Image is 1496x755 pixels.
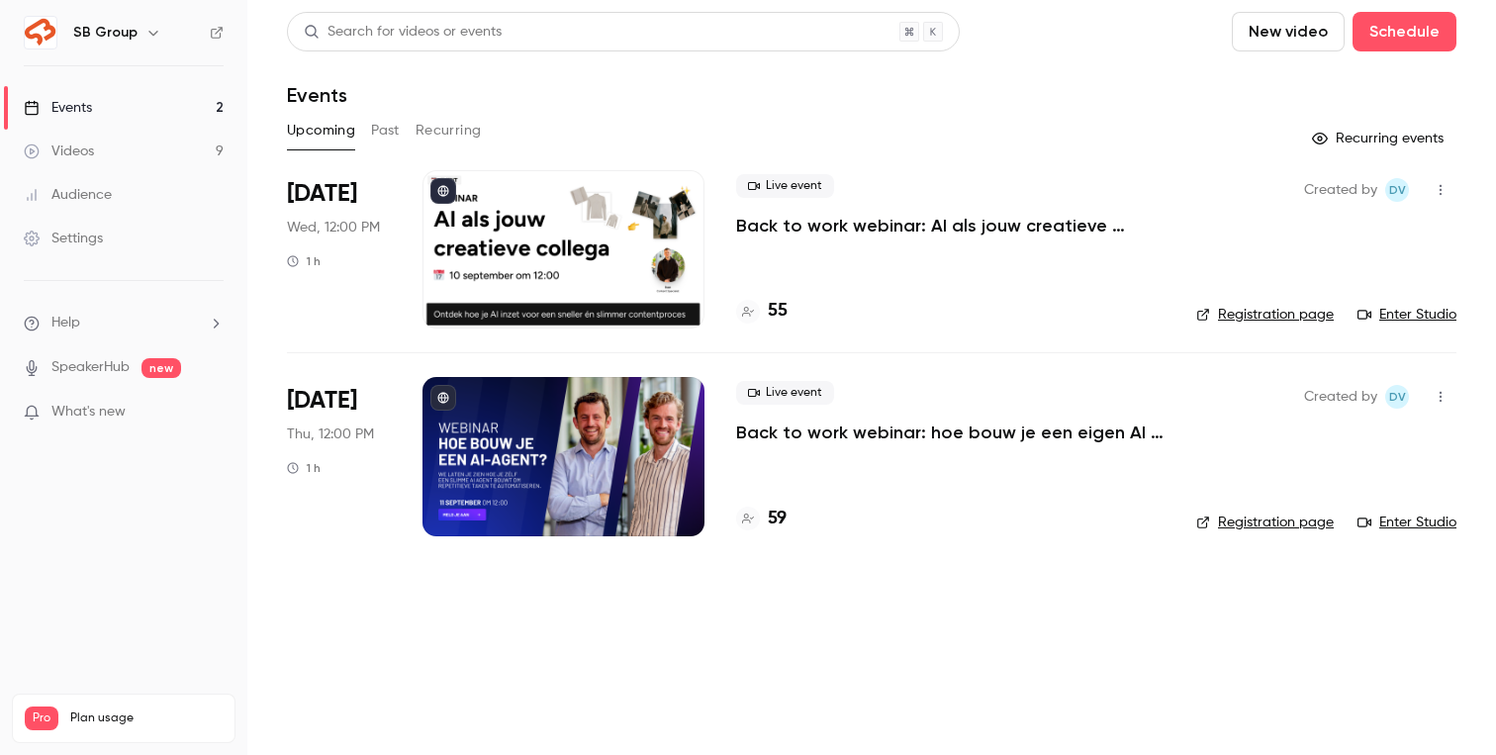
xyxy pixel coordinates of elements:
span: Created by [1304,385,1377,409]
span: Thu, 12:00 PM [287,425,374,444]
li: help-dropdown-opener [24,313,224,333]
span: Created by [1304,178,1377,202]
img: SB Group [25,17,56,48]
span: Dv [1389,178,1406,202]
span: new [141,358,181,378]
div: Audience [24,185,112,205]
div: Sep 11 Thu, 12:00 PM (Europe/Amsterdam) [287,377,391,535]
a: Registration page [1196,305,1334,325]
div: 1 h [287,253,321,269]
div: Settings [24,229,103,248]
span: Dv [1389,385,1406,409]
span: Pro [25,707,58,730]
button: Recurring events [1303,123,1456,154]
span: Dante van der heijden [1385,385,1409,409]
span: Live event [736,381,834,405]
span: [DATE] [287,178,357,210]
a: 55 [736,298,788,325]
h4: 55 [768,298,788,325]
span: Wed, 12:00 PM [287,218,380,237]
button: Upcoming [287,115,355,146]
a: Enter Studio [1357,305,1456,325]
a: Registration page [1196,513,1334,532]
a: Back to work webinar: hoe bouw je een eigen AI agent? [736,421,1165,444]
a: Enter Studio [1357,513,1456,532]
a: SpeakerHub [51,357,130,378]
a: 59 [736,506,787,532]
span: [DATE] [287,385,357,417]
span: Live event [736,174,834,198]
button: New video [1232,12,1345,51]
div: Search for videos or events [304,22,502,43]
span: What's new [51,402,126,423]
h1: Events [287,83,347,107]
span: Dante van der heijden [1385,178,1409,202]
span: Plan usage [70,710,223,726]
div: Sep 10 Wed, 12:00 PM (Europe/Amsterdam) [287,170,391,329]
div: Videos [24,142,94,161]
div: Events [24,98,92,118]
span: Help [51,313,80,333]
h6: SB Group [73,23,138,43]
div: 1 h [287,460,321,476]
button: Recurring [416,115,482,146]
h4: 59 [768,506,787,532]
a: Back to work webinar: AI als jouw creatieve collega [736,214,1165,237]
button: Past [371,115,400,146]
button: Schedule [1353,12,1456,51]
